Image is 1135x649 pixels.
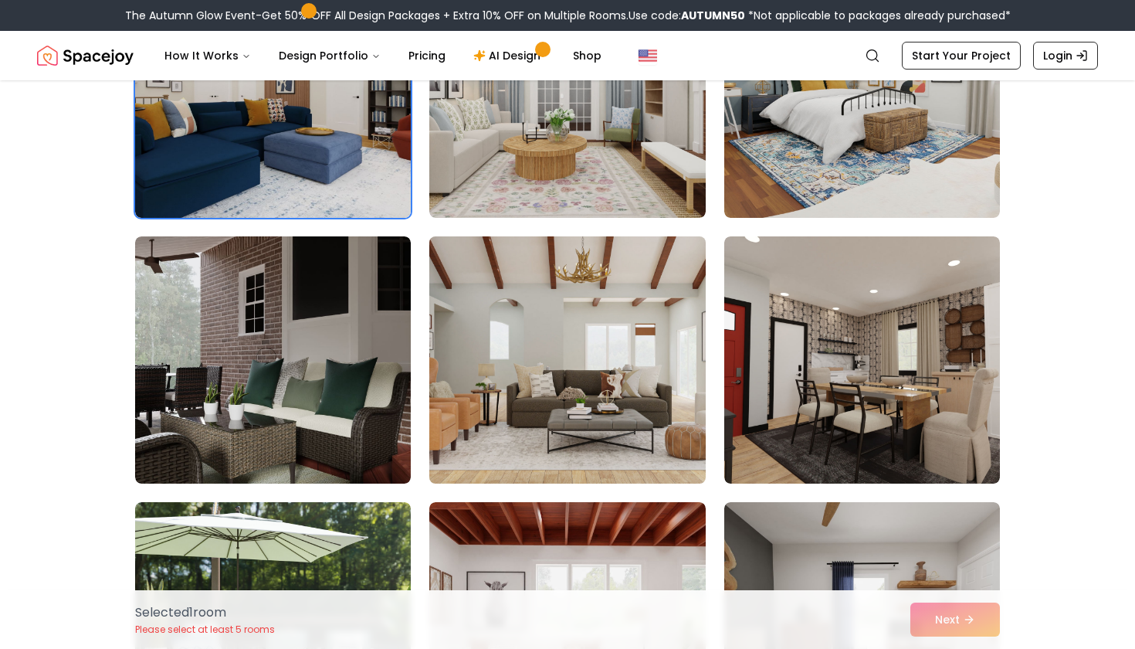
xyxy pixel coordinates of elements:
[152,40,263,71] button: How It Works
[396,40,458,71] a: Pricing
[125,8,1011,23] div: The Autumn Glow Event-Get 50% OFF All Design Packages + Extra 10% OFF on Multiple Rooms.
[37,31,1098,80] nav: Global
[135,236,411,484] img: Room room-4
[561,40,614,71] a: Shop
[422,230,712,490] img: Room room-5
[628,8,745,23] span: Use code:
[639,46,657,65] img: United States
[681,8,745,23] b: AUTUMN50
[37,40,134,71] img: Spacejoy Logo
[266,40,393,71] button: Design Portfolio
[1033,42,1098,70] a: Login
[135,603,275,622] p: Selected 1 room
[902,42,1021,70] a: Start Your Project
[461,40,557,71] a: AI Design
[724,236,1000,484] img: Room room-6
[135,624,275,636] p: Please select at least 5 rooms
[152,40,614,71] nav: Main
[37,40,134,71] a: Spacejoy
[745,8,1011,23] span: *Not applicable to packages already purchased*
